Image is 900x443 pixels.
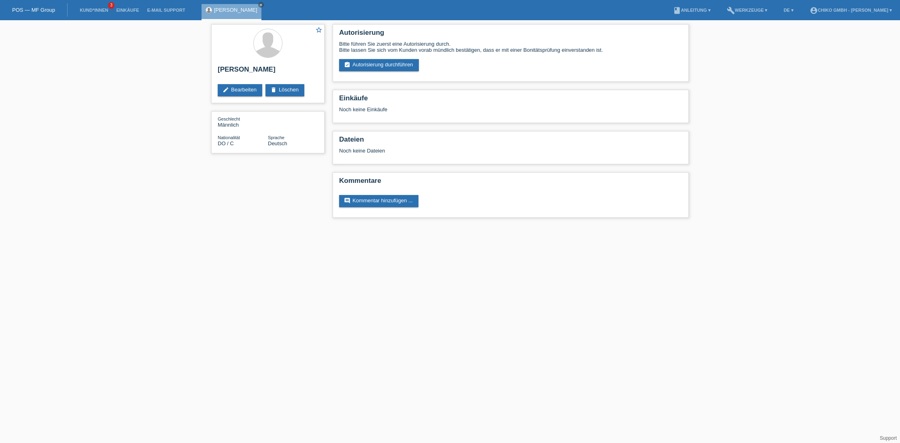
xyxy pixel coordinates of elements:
a: DE ▾ [779,8,797,13]
span: Deutsch [268,140,287,146]
a: bookAnleitung ▾ [669,8,715,13]
span: Dominikanische Republik / C / 01.06.2001 [218,140,234,146]
span: Sprache [268,135,284,140]
a: close [258,2,264,8]
h2: Kommentare [339,177,682,189]
span: 3 [108,2,115,9]
i: comment [344,197,350,204]
span: Nationalität [218,135,240,140]
a: editBearbeiten [218,84,262,96]
a: Support [880,435,897,441]
div: Noch keine Dateien [339,148,586,154]
h2: [PERSON_NAME] [218,66,318,78]
a: account_circleChiko GmbH - [PERSON_NAME] ▾ [806,8,896,13]
a: commentKommentar hinzufügen ... [339,195,418,207]
i: delete [270,87,277,93]
div: Noch keine Einkäufe [339,106,682,119]
a: buildWerkzeuge ▾ [723,8,772,13]
h2: Dateien [339,136,682,148]
a: Kund*innen [76,8,112,13]
h2: Autorisierung [339,29,682,41]
i: book [673,6,681,15]
i: build [727,6,735,15]
i: close [259,3,263,7]
a: star_border [315,26,323,35]
a: Einkäufe [112,8,143,13]
div: Männlich [218,116,268,128]
a: POS — MF Group [12,7,55,13]
a: assignment_turned_inAutorisierung durchführen [339,59,419,71]
i: account_circle [810,6,818,15]
a: deleteLöschen [265,84,304,96]
i: edit [223,87,229,93]
a: [PERSON_NAME] [214,7,257,13]
i: star_border [315,26,323,34]
span: Geschlecht [218,117,240,121]
a: E-Mail Support [143,8,189,13]
h2: Einkäufe [339,94,682,106]
i: assignment_turned_in [344,61,350,68]
div: Bitte führen Sie zuerst eine Autorisierung durch. Bitte lassen Sie sich vom Kunden vorab mündlich... [339,41,682,53]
